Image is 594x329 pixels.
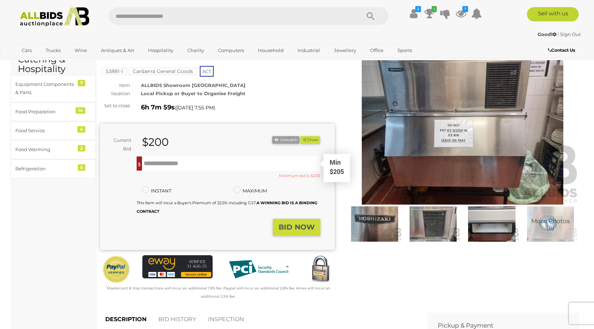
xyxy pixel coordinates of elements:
[462,6,468,12] i: 7
[538,31,558,37] a: Good1
[15,108,74,116] div: Food Preparation
[129,68,197,74] a: Canberra General Goods
[560,31,581,37] a: Sign Out
[141,82,245,88] strong: ALLBIDS Showroom [GEOGRAPHIC_DATA]
[18,55,89,74] h2: Catering & Hospitality
[141,91,245,96] strong: Local Pickup or Buyer to Organise Freight
[347,206,402,242] img: Hoshizaki Commercial Ice Maker
[17,45,36,56] a: Cars
[548,46,577,54] a: Contact Us
[538,31,557,37] strong: Good1
[273,219,320,236] button: BID NOW
[176,104,214,111] span: [DATE] 7:55 PM
[143,45,178,56] a: Hospitality
[272,136,299,144] button: Unwatch
[11,140,96,159] a: Food Warming 2
[415,6,421,12] i: $
[95,81,136,98] div: Item location
[300,136,320,144] button: Share
[253,45,288,56] a: Household
[102,68,127,75] mark: 53881-1
[324,158,349,181] div: Min $205
[95,102,136,110] div: Set to close
[393,45,417,56] a: Sports
[223,255,294,283] img: PCI DSS compliant
[213,45,249,56] a: Computers
[329,45,361,56] a: Jewellery
[438,322,558,329] h2: Pickup & Payment
[142,187,171,195] label: INSTANT
[306,255,335,284] img: Secured by Rapid SSL
[11,159,96,178] a: Refrigeration 5
[17,56,77,68] a: [GEOGRAPHIC_DATA]
[15,80,74,97] div: Equipment Components & Parts
[141,103,175,111] strong: 6h 7m 59s
[11,102,96,121] a: Food Preparation 14
[106,286,330,299] small: Mastercard & Visa transactions will incur an additional 1.9% fee. Paypal will incur an additional...
[76,107,85,114] div: 14
[279,223,315,231] strong: BID NOW
[15,127,74,135] div: Food Service
[15,145,74,154] div: Food Warming
[41,45,65,56] a: Trucks
[137,200,317,214] b: A WINNING BID IS A BINDING CONTRACT
[353,7,389,25] button: Search
[293,45,325,56] a: Industrial
[16,7,93,27] img: Allbids.com.au
[142,255,213,279] img: eWAY Payment Gateway
[272,136,299,144] li: Unwatch this item
[558,31,559,37] span: |
[408,7,419,20] a: $
[78,164,85,171] div: 5
[102,68,127,74] a: 53881-1
[11,75,96,102] a: Equipment Components & Parts 7
[527,7,579,21] a: Sell with us
[103,50,333,62] h1: Hoshizaki Commercial Ice Maker
[523,206,578,242] img: Hoshizaki Commercial Ice Maker
[15,165,74,173] div: Refrigeration
[345,53,580,205] img: Hoshizaki Commercial Ice Maker
[456,7,466,20] a: 7
[100,136,137,153] div: Current Bid
[137,200,317,214] small: This Item will incur a Buyer's Premium of 22.5% including GST.
[464,206,519,242] img: Hoshizaki Commercial Ice Maker
[406,206,461,242] img: Hoshizaki Commercial Ice Maker
[234,187,267,195] label: MAXIMUM
[365,45,388,56] a: Office
[102,255,131,284] img: Official PayPal Seal
[11,121,96,140] a: Food Service 4
[183,45,209,56] a: Charity
[129,68,197,75] mark: Canberra General Goods
[142,135,169,149] strong: $200
[96,45,139,56] a: Antiques & Art
[78,145,85,151] div: 2
[432,6,437,12] i: 1
[78,80,85,86] div: 7
[175,105,215,110] span: ( )
[424,7,435,20] a: 1
[548,47,575,53] b: Contact Us
[523,206,578,242] a: More Photos(6)
[77,126,85,133] div: 4
[279,173,320,180] small: Minimum bid is $205
[200,66,214,77] span: ACT
[70,45,92,56] a: Wine
[531,218,570,231] span: More Photos (6)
